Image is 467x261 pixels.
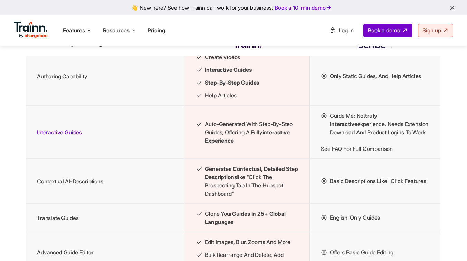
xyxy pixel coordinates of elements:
iframe: Chat Widget [432,228,467,261]
li: Only static guides, and help articles [321,72,429,80]
span: Features [63,27,85,34]
span: Resources [103,27,130,34]
span: Book a demo [368,27,400,34]
b: Step-by-step Guides [205,79,259,86]
li: Create Videos [196,53,299,61]
span: Auto-generated with step-by-step guides, offering a fully [205,120,298,145]
li: Basic descriptions like "Click features" [321,177,429,185]
a: Pricing [147,27,165,34]
img: Trainn Logo [14,22,48,38]
span: Guide Me: Not experience. Needs extension download and product logins to work [330,112,429,136]
li: Offers basic guide editing [321,248,429,257]
td: Authoring Capability [26,47,185,106]
li: Edit images, blur, zooms and more [196,238,299,246]
a: Sign up [418,24,453,37]
b: interactive experience [205,129,289,144]
li: Help Articles [196,91,299,100]
li: English-only guides [321,213,429,222]
a: Book a 10-min demo [273,3,333,12]
div: 👋 New here? See how Trainn can work for your business. [4,4,463,11]
td: Contextual AI-Descriptions [26,159,185,204]
a: Log in [325,24,358,37]
b: Generates contextual, detailed step descriptions [205,165,298,181]
b: Guides in 25+ global languages [205,210,285,225]
span: Clone your [205,210,298,226]
td: Translate Guides [26,204,185,232]
td: See FAQ for full comparison [310,106,440,159]
span: Sign up [422,27,441,34]
a: Interactive Guides [37,129,82,136]
b: Interactive Guides [205,66,251,73]
span: Log in [339,27,354,34]
span: like "Click the prospecting tab in the Hubspot dashboard" [205,165,298,198]
a: Book a demo [363,24,412,37]
b: truly interactive [330,112,377,127]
